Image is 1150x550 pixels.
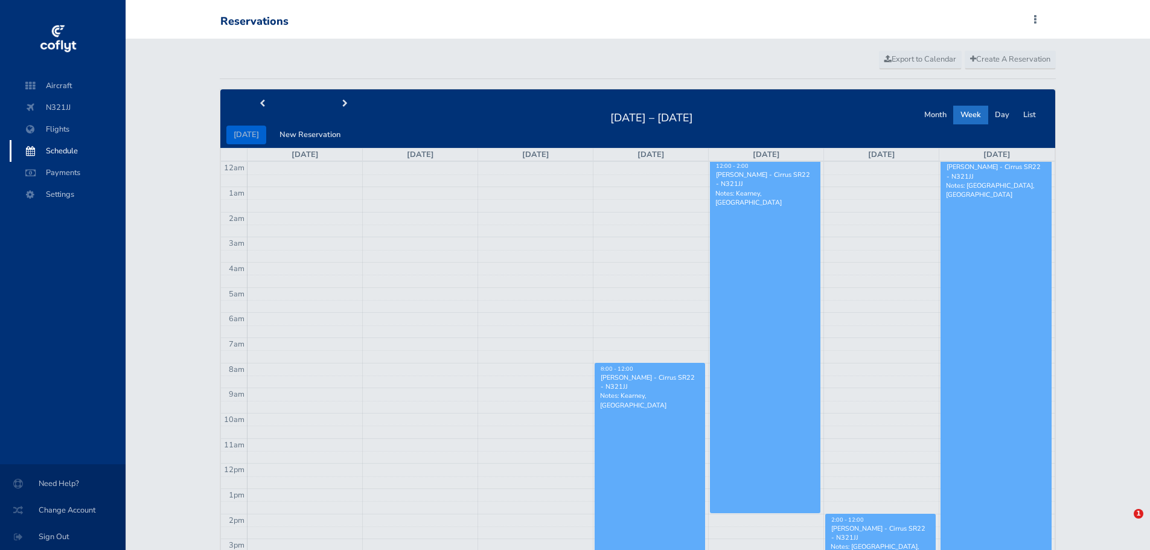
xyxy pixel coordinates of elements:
[965,51,1056,69] a: Create A Reservation
[946,162,1046,181] div: [PERSON_NAME] - Cirrus SR22 - N321JJ
[953,106,988,124] button: Week
[868,149,895,160] a: [DATE]
[601,365,633,373] span: 8:00 - 12:00
[831,524,930,542] div: [PERSON_NAME] - Cirrus SR22 - N321JJ
[224,162,244,173] span: 12am
[22,184,113,205] span: Settings
[229,263,244,274] span: 4am
[715,189,815,207] p: Notes: Kearney, [GEOGRAPHIC_DATA]
[1134,509,1143,519] span: 1
[304,95,387,114] button: next
[229,490,244,500] span: 1pm
[22,97,113,118] span: N321JJ
[988,106,1017,124] button: Day
[917,106,954,124] button: Month
[831,516,864,523] span: 2:00 - 12:00
[229,289,244,299] span: 5am
[229,339,244,350] span: 7am
[229,238,244,249] span: 3am
[22,75,113,97] span: Aircraft
[879,51,962,69] a: Export to Calendar
[229,515,244,526] span: 2pm
[229,389,244,400] span: 9am
[603,108,700,125] h2: [DATE] – [DATE]
[22,118,113,140] span: Flights
[22,162,113,184] span: Payments
[224,414,244,425] span: 10am
[14,473,111,494] span: Need Help?
[637,149,665,160] a: [DATE]
[224,440,244,450] span: 11am
[226,126,266,144] button: [DATE]
[946,181,1046,199] p: Notes: [GEOGRAPHIC_DATA], [GEOGRAPHIC_DATA]
[600,391,700,409] p: Notes: Kearney, [GEOGRAPHIC_DATA]
[407,149,434,160] a: [DATE]
[1016,106,1043,124] button: List
[22,140,113,162] span: Schedule
[14,499,111,521] span: Change Account
[884,54,956,65] span: Export to Calendar
[292,149,319,160] a: [DATE]
[715,170,815,188] div: [PERSON_NAME] - Cirrus SR22 - N321JJ
[14,526,111,548] span: Sign Out
[753,149,780,160] a: [DATE]
[220,95,304,114] button: prev
[229,313,244,324] span: 6am
[229,188,244,199] span: 1am
[229,213,244,224] span: 2am
[600,373,700,391] div: [PERSON_NAME] - Cirrus SR22 - N321JJ
[522,149,549,160] a: [DATE]
[970,54,1050,65] span: Create A Reservation
[272,126,348,144] button: New Reservation
[983,149,1011,160] a: [DATE]
[220,15,289,28] div: Reservations
[224,464,244,475] span: 12pm
[1109,509,1138,538] iframe: Intercom live chat
[716,162,749,170] span: 12:00 - 2:00
[229,364,244,375] span: 8am
[38,21,78,57] img: coflyt logo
